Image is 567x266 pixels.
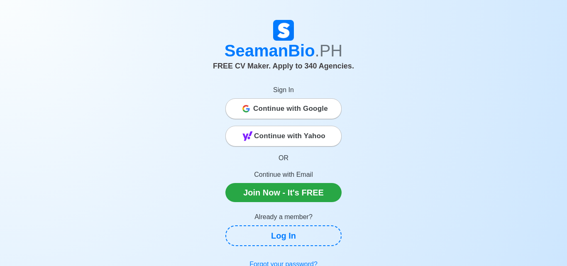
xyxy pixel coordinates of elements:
p: Sign In [225,85,342,95]
span: .PH [315,41,343,60]
a: Log In [225,225,342,246]
h1: SeamanBio [53,41,514,61]
span: Continue with Google [253,100,328,117]
p: OR [225,153,342,163]
span: FREE CV Maker. Apply to 340 Agencies. [213,62,354,70]
img: Logo [273,20,294,41]
p: Already a member? [225,212,342,222]
p: Continue with Email [225,170,342,180]
button: Continue with Google [225,98,342,119]
span: Continue with Yahoo [254,128,325,144]
a: Join Now - It's FREE [225,183,342,202]
button: Continue with Yahoo [225,126,342,146]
